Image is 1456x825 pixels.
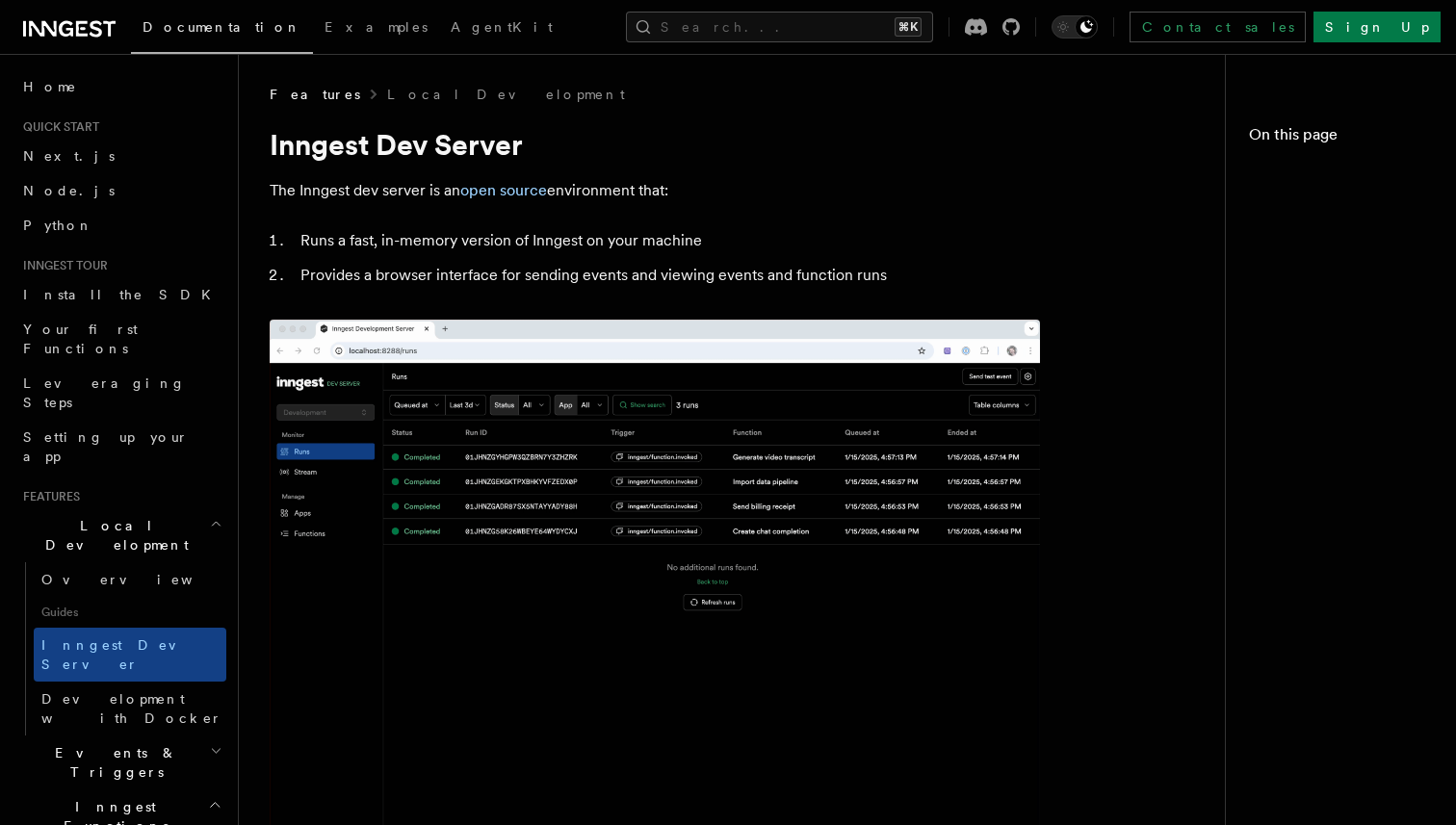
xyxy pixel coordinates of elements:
[23,183,115,198] span: Node.js
[15,258,108,273] span: Inngest tour
[895,17,922,37] kbd: ⌘K
[15,69,226,104] a: Home
[387,85,625,104] a: Local Development
[15,208,226,243] a: Python
[23,218,93,233] span: Python
[15,508,226,562] button: Local Development
[34,682,226,735] a: Development with Docker
[1052,15,1098,39] button: Toggle dark mode
[34,562,226,597] a: Overview
[23,429,189,464] span: Setting up your app
[23,77,77,96] span: Home
[131,6,313,54] a: Documentation
[34,597,226,628] span: Guides
[34,628,226,682] a: Inngest Dev Server
[23,148,115,164] span: Next.js
[23,322,138,356] span: Your first Functions
[15,743,210,782] span: Events & Triggers
[143,19,301,35] span: Documentation
[15,489,80,504] span: Features
[15,420,226,474] a: Setting up your app
[23,287,222,302] span: Install the SDK
[15,277,226,312] a: Install the SDK
[1130,12,1306,42] a: Contact sales
[41,572,240,587] span: Overview
[460,181,547,199] a: open source
[325,19,428,35] span: Examples
[295,262,1040,289] li: Provides a browser interface for sending events and viewing events and function runs
[295,227,1040,254] li: Runs a fast, in-memory version of Inngest on your machine
[626,12,933,42] button: Search...⌘K
[23,375,186,410] span: Leveraging Steps
[1249,123,1433,154] h4: On this page
[15,735,226,789] button: Events & Triggers
[313,6,439,52] a: Examples
[41,691,222,726] span: Development with Docker
[270,177,1040,204] p: The Inngest dev server is an environment that:
[15,139,226,173] a: Next.js
[439,6,564,52] a: AgentKit
[15,173,226,208] a: Node.js
[15,312,226,366] a: Your first Functions
[15,516,210,554] span: Local Development
[15,366,226,420] a: Leveraging Steps
[15,562,226,735] div: Local Development
[270,85,360,104] span: Features
[1313,12,1441,42] a: Sign Up
[41,637,206,672] span: Inngest Dev Server
[451,19,553,35] span: AgentKit
[15,119,99,135] span: Quick start
[270,127,1040,162] h1: Inngest Dev Server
